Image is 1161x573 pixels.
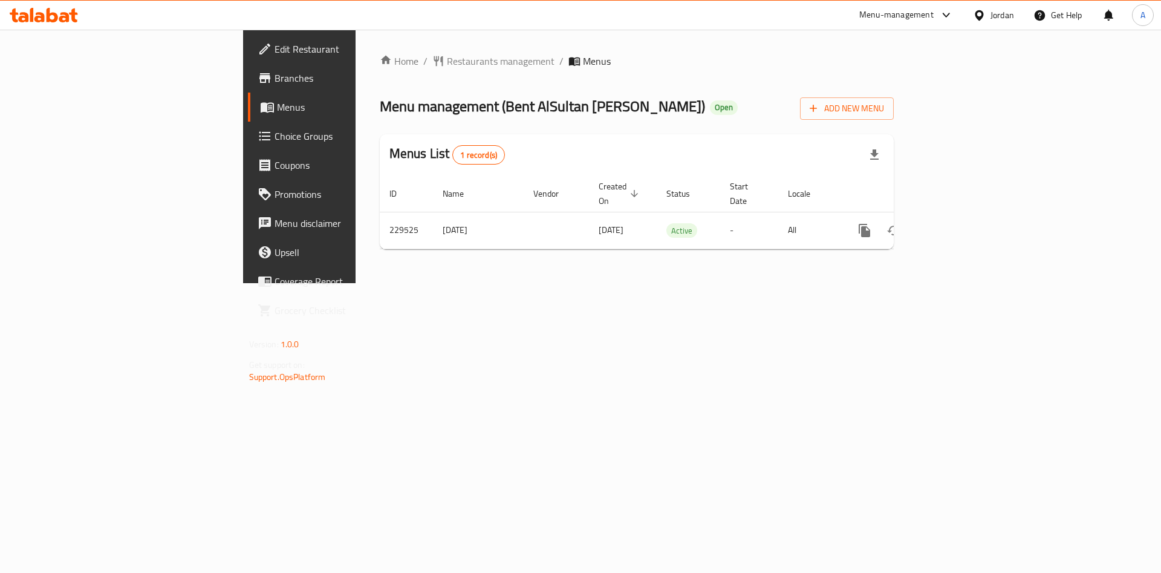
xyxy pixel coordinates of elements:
button: Change Status [879,216,908,245]
div: Total records count [452,145,505,165]
a: Promotions [248,180,437,209]
a: Upsell [248,238,437,267]
a: Menu disclaimer [248,209,437,238]
span: Status [666,186,706,201]
span: A [1140,8,1145,22]
span: Vendor [533,186,574,201]
div: Export file [860,140,889,169]
span: Grocery Checklist [275,303,428,318]
a: Support.OpsPlatform [249,369,326,385]
span: 1.0.0 [281,336,299,352]
h2: Menus List [389,145,505,165]
span: 1 record(s) [453,149,504,161]
span: Open [710,102,738,113]
div: Open [710,100,738,115]
a: Choice Groups [248,122,437,151]
td: - [720,212,778,249]
a: Grocery Checklist [248,296,437,325]
span: Name [443,186,480,201]
span: Coupons [275,158,428,172]
span: Promotions [275,187,428,201]
td: All [778,212,841,249]
span: Get support on: [249,357,305,373]
div: Active [666,223,697,238]
a: Menus [248,93,437,122]
li: / [559,54,564,68]
span: Menu management ( Bent AlSultan [PERSON_NAME] ) [380,93,705,120]
span: Active [666,224,697,238]
span: Edit Restaurant [275,42,428,56]
a: Coverage Report [248,267,437,296]
table: enhanced table [380,175,976,249]
div: Menu-management [859,8,934,22]
a: Edit Restaurant [248,34,437,64]
span: Add New Menu [810,101,884,116]
button: Add New Menu [800,97,894,120]
span: Menu disclaimer [275,216,428,231]
span: Choice Groups [275,129,428,143]
span: Restaurants management [447,54,554,68]
span: Locale [788,186,826,201]
nav: breadcrumb [380,54,894,68]
span: [DATE] [599,222,623,238]
a: Coupons [248,151,437,180]
span: Upsell [275,245,428,260]
td: [DATE] [433,212,524,249]
button: more [850,216,879,245]
div: Jordan [990,8,1014,22]
a: Branches [248,64,437,93]
a: Restaurants management [432,54,554,68]
span: ID [389,186,412,201]
span: Created On [599,179,642,208]
span: Version: [249,336,279,352]
span: Start Date [730,179,764,208]
span: Coverage Report [275,274,428,289]
th: Actions [841,175,976,212]
span: Menus [583,54,611,68]
span: Menus [277,100,428,114]
span: Branches [275,71,428,85]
